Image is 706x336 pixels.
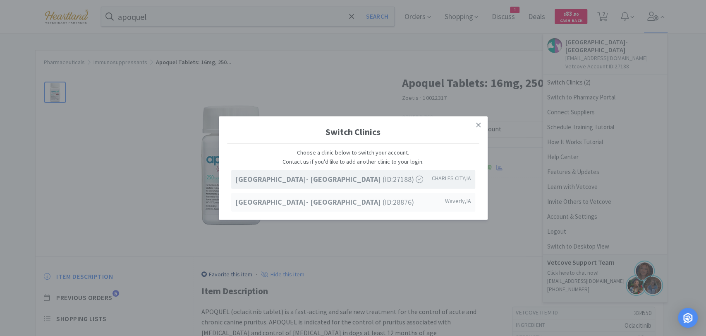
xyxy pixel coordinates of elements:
span: (ID: 27188 ) [235,174,423,186]
p: Choose a clinic below to switch your account. Contact us if you'd like to add another clinic to y... [231,147,475,166]
strong: [GEOGRAPHIC_DATA]- [GEOGRAPHIC_DATA] [235,174,383,184]
div: Open Intercom Messenger [678,308,698,328]
span: Waverly , IA [445,196,471,205]
span: (ID: 28876 ) [235,196,414,208]
h1: Switch Clinics [227,120,479,143]
span: CHARLES CITY , IA [432,174,471,183]
strong: [GEOGRAPHIC_DATA]- [GEOGRAPHIC_DATA] [235,197,383,207]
